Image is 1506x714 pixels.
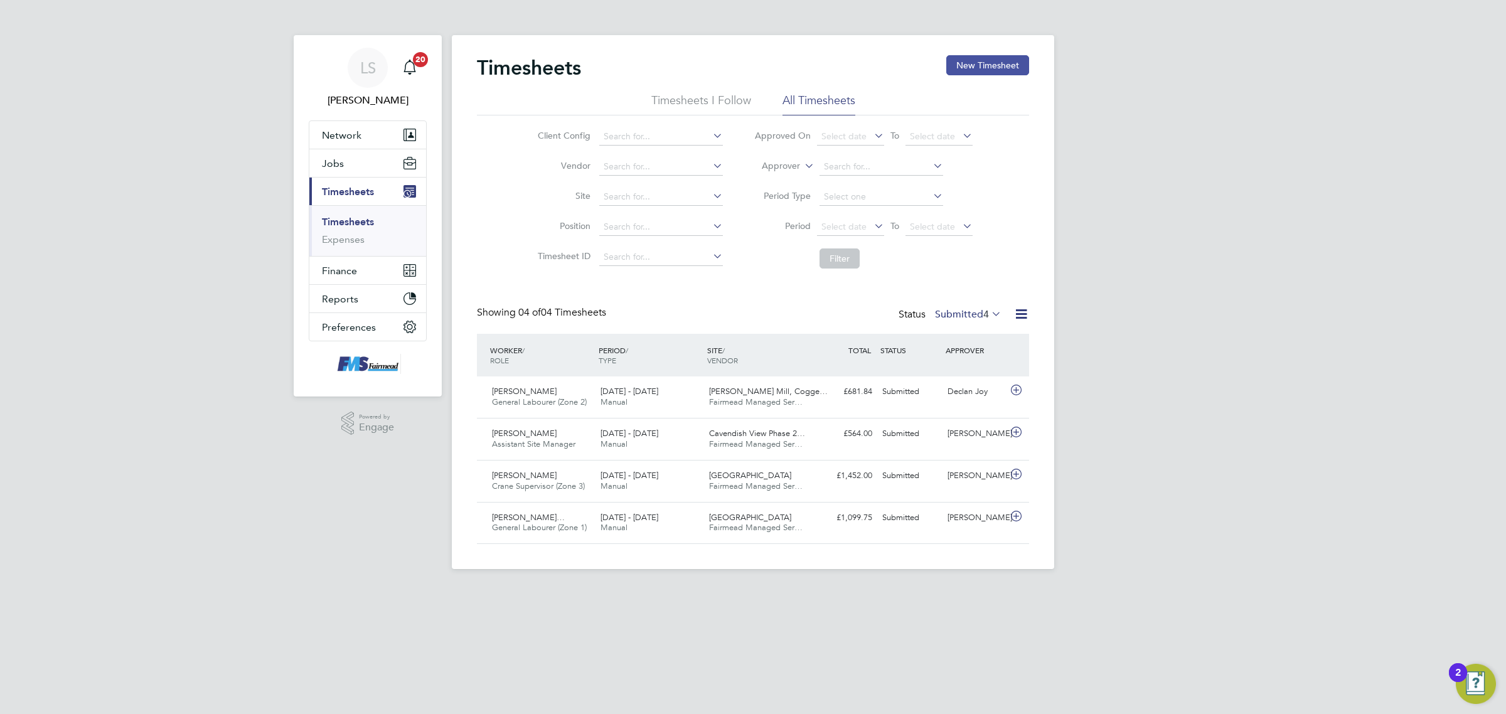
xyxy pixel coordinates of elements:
[820,158,943,176] input: Search for...
[492,439,575,449] span: Assistant Site Manager
[910,221,955,232] span: Select date
[294,35,442,397] nav: Main navigation
[522,345,525,355] span: /
[709,439,803,449] span: Fairmead Managed Ser…
[492,397,587,407] span: General Labourer (Zone 2)
[599,128,723,146] input: Search for...
[709,386,828,397] span: [PERSON_NAME] Mill, Cogge…
[943,508,1008,528] div: [PERSON_NAME]
[599,355,616,365] span: TYPE
[877,424,943,444] div: Submitted
[899,306,1004,324] div: Status
[943,381,1008,402] div: Declan Joy
[601,512,658,523] span: [DATE] - [DATE]
[360,60,376,76] span: LS
[322,186,374,198] span: Timesheets
[599,158,723,176] input: Search for...
[601,428,658,439] span: [DATE] - [DATE]
[983,308,989,321] span: 4
[821,131,867,142] span: Select date
[651,93,751,115] li: Timesheets I Follow
[709,481,803,491] span: Fairmead Managed Ser…
[322,321,376,333] span: Preferences
[910,131,955,142] span: Select date
[935,308,1001,321] label: Submitted
[820,188,943,206] input: Select one
[595,339,704,371] div: PERIOD
[821,221,867,232] span: Select date
[534,130,590,141] label: Client Config
[943,466,1008,486] div: [PERSON_NAME]
[492,470,557,481] span: [PERSON_NAME]
[601,439,627,449] span: Manual
[601,481,627,491] span: Manual
[709,397,803,407] span: Fairmead Managed Ser…
[492,428,557,439] span: [PERSON_NAME]
[812,466,877,486] div: £1,452.00
[492,512,565,523] span: [PERSON_NAME]…
[477,55,581,80] h2: Timesheets
[309,205,426,256] div: Timesheets
[1456,664,1496,704] button: Open Resource Center, 2 new notifications
[599,248,723,266] input: Search for...
[341,412,395,435] a: Powered byEngage
[754,130,811,141] label: Approved On
[1455,673,1461,689] div: 2
[322,233,365,245] a: Expenses
[820,248,860,269] button: Filter
[709,428,805,439] span: Cavendish View Phase 2…
[518,306,606,319] span: 04 Timesheets
[848,345,871,355] span: TOTAL
[877,381,943,402] div: Submitted
[492,481,585,491] span: Crane Supervisor (Zone 3)
[490,355,509,365] span: ROLE
[413,52,428,67] span: 20
[812,508,877,528] div: £1,099.75
[309,93,427,108] span: Lawrence Schott
[709,470,791,481] span: [GEOGRAPHIC_DATA]
[309,285,426,312] button: Reports
[887,218,903,234] span: To
[782,93,855,115] li: All Timesheets
[309,48,427,108] a: LS[PERSON_NAME]
[534,160,590,171] label: Vendor
[309,121,426,149] button: Network
[877,339,943,361] div: STATUS
[704,339,813,371] div: SITE
[887,127,903,144] span: To
[492,522,587,533] span: General Labourer (Zone 1)
[754,190,811,201] label: Period Type
[744,160,800,173] label: Approver
[601,386,658,397] span: [DATE] - [DATE]
[812,381,877,402] div: £681.84
[309,354,427,374] a: Go to home page
[322,157,344,169] span: Jobs
[626,345,628,355] span: /
[397,48,422,88] a: 20
[322,265,357,277] span: Finance
[534,220,590,232] label: Position
[877,508,943,528] div: Submitted
[601,522,627,533] span: Manual
[322,216,374,228] a: Timesheets
[518,306,541,319] span: 04 of
[709,512,791,523] span: [GEOGRAPHIC_DATA]
[322,293,358,305] span: Reports
[599,218,723,236] input: Search for...
[812,424,877,444] div: £564.00
[943,424,1008,444] div: [PERSON_NAME]
[309,313,426,341] button: Preferences
[309,257,426,284] button: Finance
[322,129,361,141] span: Network
[334,354,401,374] img: f-mead-logo-retina.png
[534,190,590,201] label: Site
[946,55,1029,75] button: New Timesheet
[722,345,725,355] span: /
[359,422,394,433] span: Engage
[359,412,394,422] span: Powered by
[492,386,557,397] span: [PERSON_NAME]
[601,397,627,407] span: Manual
[534,250,590,262] label: Timesheet ID
[943,339,1008,361] div: APPROVER
[487,339,595,371] div: WORKER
